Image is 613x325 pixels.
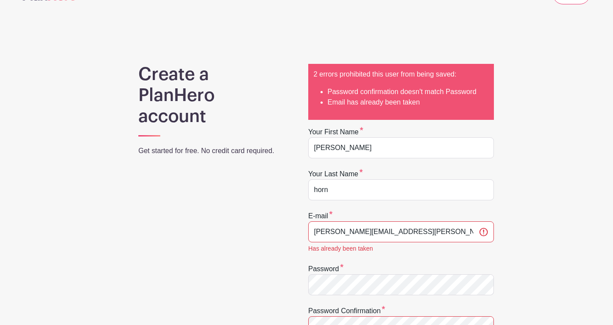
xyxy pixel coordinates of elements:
input: e.g. Julie [308,137,494,158]
label: Your first name [308,127,363,137]
label: Password confirmation [308,306,385,316]
input: e.g. Smith [308,179,494,200]
label: E-mail [308,211,333,221]
p: 2 errors prohibited this user from being saved: [314,69,489,80]
h1: Create a PlanHero account [138,64,285,127]
p: Get started for free. No credit card required. [138,146,285,156]
li: Email has already been taken [328,97,489,108]
input: e.g. julie@eventco.com [308,221,494,242]
label: Your last name [308,169,363,179]
label: Password [308,264,344,274]
div: Has already been taken [308,244,494,253]
li: Password confirmation doesn't match Password [328,87,489,97]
